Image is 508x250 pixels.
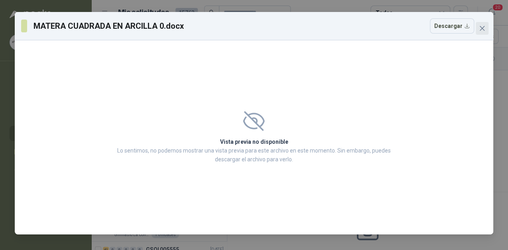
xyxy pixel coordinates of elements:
button: Descargar [430,18,474,34]
p: Lo sentimos, no podemos mostrar una vista previa para este archivo en este momento. Sin embargo, ... [115,146,393,164]
span: close [479,25,485,32]
h2: Vista previa no disponible [115,137,393,146]
h3: MATERA CUADRADA EN ARCILLA 0.docx [33,20,184,32]
button: Close [476,22,488,35]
